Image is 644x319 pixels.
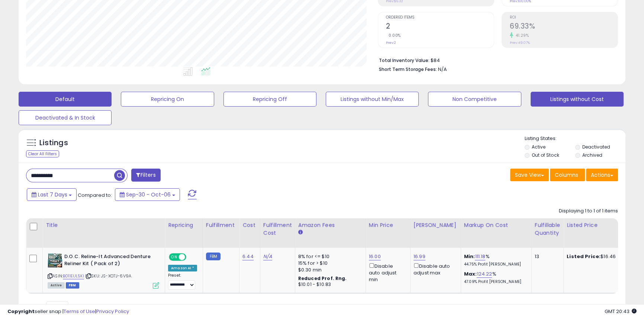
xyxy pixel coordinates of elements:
[7,308,35,315] strong: Copyright
[298,281,360,288] div: $10.01 - $10.83
[464,279,526,284] p: 47.09% Profit [PERSON_NAME]
[379,66,437,72] b: Short Term Storage Fees:
[168,221,200,229] div: Repricing
[555,171,578,179] span: Columns
[298,221,363,229] div: Amazon Fees
[121,92,214,107] button: Repricing On
[27,188,77,201] button: Last 7 Days
[532,144,545,150] label: Active
[532,152,559,158] label: Out of Stock
[567,221,631,229] div: Listed Price
[38,191,67,198] span: Last 7 Days
[48,253,62,268] img: 610ICT05NtL._SL40_.jpg
[78,192,112,199] span: Compared to:
[66,282,79,289] span: FBM
[185,254,197,260] span: OFF
[582,152,602,158] label: Archived
[168,265,197,271] div: Amazon AI *
[379,57,429,64] b: Total Inventory Value:
[263,221,292,237] div: Fulfillment Cost
[64,253,155,269] b: D.O.C. Reline-It Advanced Denture Reliner Kit ( Pack of 2)
[298,229,303,236] small: Amazon Fees.
[326,92,419,107] button: Listings without Min/Max
[46,221,162,229] div: Title
[131,169,160,182] button: Filters
[438,66,447,73] span: N/A
[206,253,220,260] small: FBM
[586,169,618,181] button: Actions
[32,303,85,310] span: Show: entries
[582,144,610,150] label: Deactivated
[535,253,558,260] div: 13
[26,150,59,157] div: Clear All Filters
[96,308,129,315] a: Privacy Policy
[369,253,381,260] a: 16.00
[464,271,526,284] div: %
[369,221,407,229] div: Min Price
[48,282,65,289] span: All listings currently available for purchase on Amazon
[464,253,526,267] div: %
[242,221,257,229] div: Cost
[126,191,171,198] span: Sep-30 - Oct-06
[298,260,360,267] div: 15% for > $10
[386,16,494,20] span: Ordered Items
[19,110,112,125] button: Deactivated & In Stock
[386,33,401,38] small: 0.00%
[428,92,521,107] button: Non Competitive
[39,138,68,148] h5: Listings
[223,92,316,107] button: Repricing Off
[206,221,236,229] div: Fulfillment
[525,135,625,142] p: Listing States:
[386,40,396,45] small: Prev: 2
[413,221,458,229] div: [PERSON_NAME]
[7,308,129,315] div: seller snap | |
[63,273,84,279] a: B011EUL5KI
[168,273,197,290] div: Preset:
[461,218,531,248] th: The percentage added to the cost of goods (COGS) that forms the calculator for Min & Max prices.
[510,16,618,20] span: ROI
[170,254,179,260] span: ON
[263,253,272,260] a: N/A
[464,253,475,260] b: Min:
[531,92,624,107] button: Listings without Cost
[369,262,405,283] div: Disable auto adjust min
[567,253,628,260] div: $16.46
[64,308,95,315] a: Terms of Use
[475,253,485,260] a: 111.18
[535,221,560,237] div: Fulfillable Quantity
[510,169,549,181] button: Save View
[559,208,618,215] div: Displaying 1 to 1 of 1 items
[550,169,585,181] button: Columns
[464,262,526,267] p: 44.75% Profit [PERSON_NAME]
[464,270,477,277] b: Max:
[242,253,254,260] a: 6.44
[298,253,360,260] div: 8% for <= $10
[477,270,492,278] a: 124.22
[386,22,494,32] h2: 2
[510,22,618,32] h2: 69.33%
[510,40,530,45] small: Prev: 49.07%
[567,253,600,260] b: Listed Price:
[298,275,347,281] b: Reduced Prof. Rng.
[48,253,159,288] div: ASIN:
[379,55,612,64] li: $84
[464,221,528,229] div: Markup on Cost
[413,253,425,260] a: 16.99
[513,33,529,38] small: 41.29%
[115,188,180,201] button: Sep-30 - Oct-06
[605,308,637,315] span: 2025-10-14 20:43 GMT
[298,267,360,273] div: $0.30 min
[19,92,112,107] button: Default
[85,273,131,279] span: | SKU: JS-XO7J-6V9A
[413,262,455,276] div: Disable auto adjust max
